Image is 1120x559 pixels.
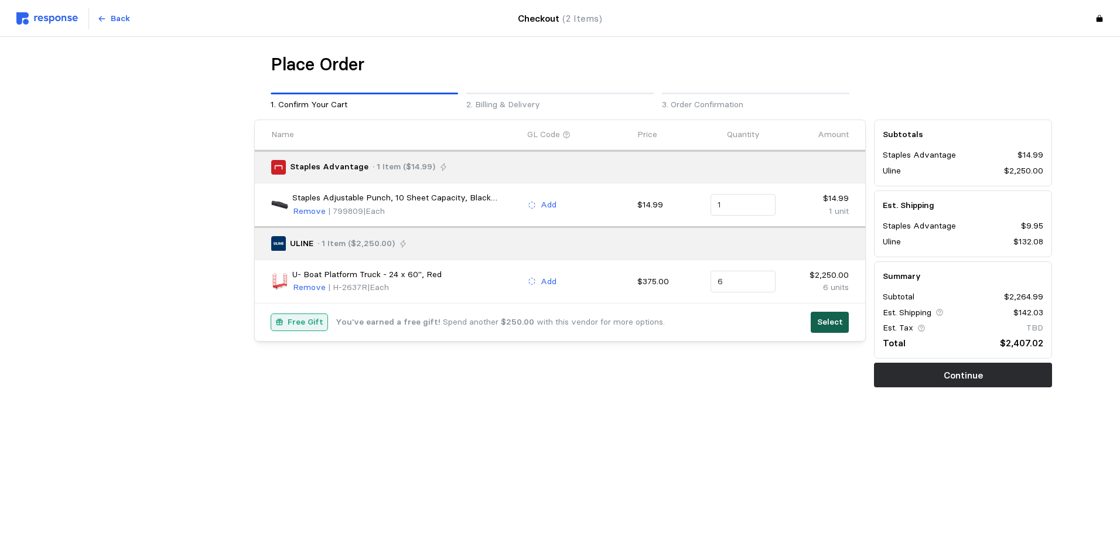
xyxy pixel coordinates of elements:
h5: Summary [883,270,1043,282]
b: You've earned a free gift! [336,316,441,327]
h5: Subtotals [883,128,1043,141]
p: $142.03 [1013,306,1043,319]
p: Select [817,316,843,329]
p: Back [111,12,130,25]
p: 2. Billing & Delivery [466,98,654,111]
button: Select [811,312,849,333]
p: 1 unit [784,205,849,218]
p: $14.99 [637,199,702,212]
p: · 1 Item ($2,250.00) [317,237,395,250]
p: Staples Adjustable Punch, 10 Sheet Capacity, Black (24539-CC/10574) [292,192,520,204]
p: $2,407.02 [1000,336,1043,350]
img: 70B1D2A1-A370-446A-9E6BA6574DCEC59D_sc7 [271,196,288,213]
p: $9.95 [1021,220,1043,233]
h1: Place Order [271,53,364,76]
p: Name [271,128,294,141]
span: | Each [363,206,385,216]
p: Add [541,199,556,212]
input: Qty [718,195,769,216]
img: H-2637R [271,273,288,290]
p: U- Boat Platform Truck - 24 x 60", Red [292,268,442,281]
p: GL Code [527,128,560,141]
button: Back [91,8,136,30]
button: Add [527,198,557,212]
p: Uline [883,165,901,178]
span: | Each [367,282,389,292]
p: $132.08 [1013,236,1043,248]
h5: Est. Shipping [883,199,1043,212]
p: TBD [1026,322,1043,335]
p: 1. Confirm Your Cart [271,98,458,111]
p: Add [541,275,556,288]
p: $375.00 [637,275,702,288]
p: $2,264.99 [1004,291,1043,304]
button: Add [527,275,557,289]
p: Continue [944,368,983,383]
p: Amount [818,128,849,141]
p: Est. Shipping [883,306,931,319]
img: svg%3e [16,12,78,25]
input: Qty [718,271,769,292]
p: $14.99 [1017,149,1043,162]
p: Price [637,128,657,141]
button: Continue [874,363,1052,387]
p: Total [883,336,906,350]
p: · 1 Item ($14.99) [373,161,435,173]
span: Spend another with this vendor for more options. [443,316,665,327]
p: Staples Advantage [883,149,956,162]
p: Remove [293,205,326,218]
span: (2 Items) [562,13,602,24]
button: Remove [292,281,326,295]
p: Staples Advantage [883,220,956,233]
p: Subtotal [883,291,914,304]
p: $2,250.00 [784,269,849,282]
h4: Checkout [518,11,602,26]
button: Remove [292,204,326,219]
p: $14.99 [784,192,849,205]
span: | H-2637R [328,282,367,292]
p: Uline [883,236,901,248]
p: $2,250.00 [1004,165,1043,178]
p: Remove [293,281,326,294]
b: $250.00 [501,316,534,327]
p: 3. Order Confirmation [662,98,849,111]
p: 6 units [784,281,849,294]
p: Est. Tax [883,322,913,335]
p: Quantity [727,128,760,141]
span: | 799809 [328,206,363,216]
p: Staples Advantage [290,161,368,173]
p: ULINE [290,237,313,250]
p: Free Gift [288,316,323,329]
